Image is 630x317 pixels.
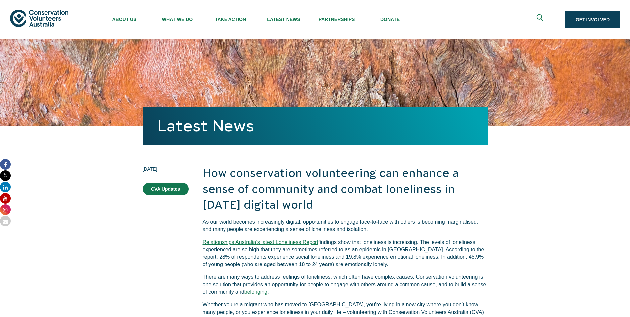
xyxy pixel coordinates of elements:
[203,239,318,245] a: Relationships Australia’s latest Loneliness Report
[203,273,488,296] p: There are many ways to address feelings of loneliness, which often have complex causes. Conservat...
[536,14,545,25] span: Expand search box
[157,117,254,135] a: Latest News
[363,17,416,22] span: Donate
[151,17,204,22] span: What We Do
[204,17,257,22] span: Take Action
[310,17,363,22] span: Partnerships
[244,289,267,295] a: belonging
[203,218,488,233] p: As our world becomes increasingly digital, opportunities to engage face-to-face with others is be...
[257,17,310,22] span: Latest News
[533,12,549,28] button: Expand search box Close search box
[143,165,189,173] time: [DATE]
[203,239,488,268] p: findings show that loneliness is increasing. The levels of loneliness experienced are so high tha...
[10,10,68,27] img: logo.svg
[203,165,488,213] h2: How conservation volunteering can enhance a sense of community and combat loneliness in [DATE] di...
[143,183,189,195] a: CVA Updates
[565,11,620,28] a: Get Involved
[98,17,151,22] span: About Us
